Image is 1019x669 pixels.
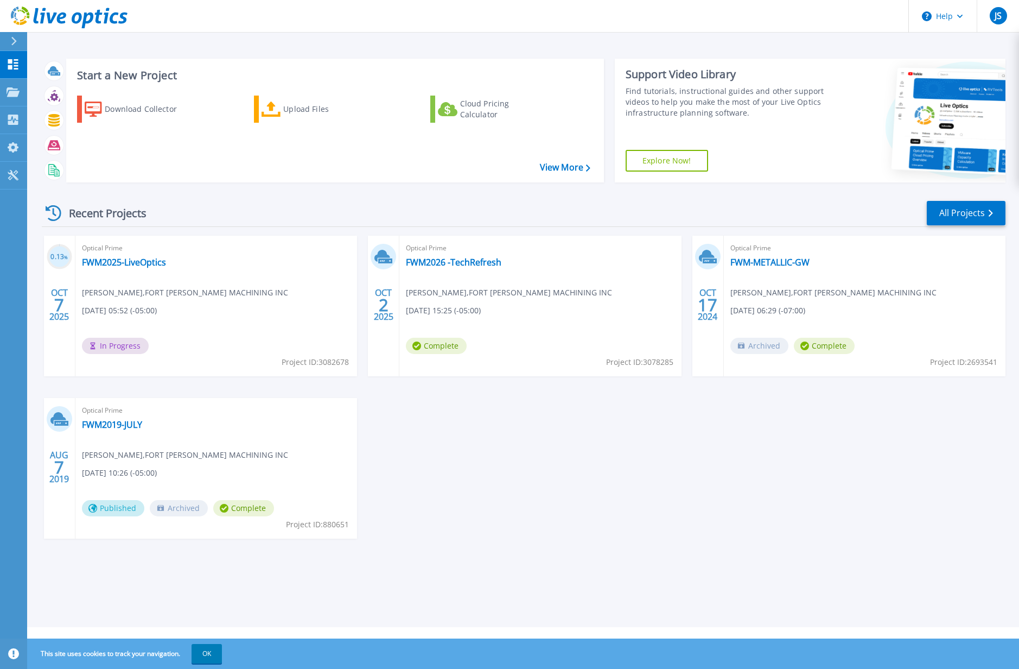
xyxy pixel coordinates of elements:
span: Project ID: 3082678 [282,356,349,368]
span: [DATE] 06:29 (-07:00) [730,305,805,317]
span: Complete [406,338,467,354]
div: Find tutorials, instructional guides and other support videos to help you make the most of your L... [626,86,825,118]
div: OCT 2025 [49,285,69,325]
span: Complete [794,338,855,354]
span: This site uses cookies to track your navigation. [30,644,222,664]
span: [DATE] 05:52 (-05:00) [82,305,157,317]
h3: Start a New Project [77,70,590,81]
span: 7 [54,300,64,310]
span: Complete [213,500,274,516]
a: View More [540,162,590,173]
a: Upload Files [254,96,375,123]
span: 2 [379,300,389,310]
h3: 0.13 [47,251,72,263]
span: % [64,254,68,260]
div: Upload Files [283,98,370,120]
span: 7 [54,463,64,472]
span: Published [82,500,144,516]
span: Optical Prime [406,242,674,254]
div: Recent Projects [42,200,161,226]
span: 17 [698,300,717,310]
span: In Progress [82,338,149,354]
a: All Projects [927,201,1005,225]
button: OK [192,644,222,664]
span: [DATE] 10:26 (-05:00) [82,467,157,479]
a: FWM-METALLIC-GW [730,257,810,268]
a: FWM2025-LiveOptics [82,257,166,268]
span: Project ID: 880651 [286,519,349,531]
span: Optical Prime [82,405,351,416]
span: Project ID: 3078285 [606,356,673,368]
span: [PERSON_NAME] , FORT [PERSON_NAME] MACHINING INC [406,287,612,299]
a: Cloud Pricing Calculator [430,96,551,123]
span: [PERSON_NAME] , FORT [PERSON_NAME] MACHINING INC [730,287,937,299]
span: JS [995,11,1002,20]
a: Explore Now! [626,150,708,172]
a: Download Collector [77,96,198,123]
div: AUG 2019 [49,447,69,487]
span: Optical Prime [730,242,999,254]
div: OCT 2024 [697,285,718,325]
a: FWM2019-JULY [82,419,142,430]
span: Optical Prime [82,242,351,254]
a: FWM2026 -TechRefresh [406,257,501,268]
span: [PERSON_NAME] , FORT [PERSON_NAME] MACHINING INC [82,287,288,299]
span: [DATE] 15:25 (-05:00) [406,305,481,317]
div: Support Video Library [626,67,825,81]
div: OCT 2025 [373,285,394,325]
div: Download Collector [105,98,192,120]
span: [PERSON_NAME] , FORT [PERSON_NAME] MACHINING INC [82,449,288,461]
span: Archived [730,338,788,354]
span: Archived [150,500,208,516]
span: Project ID: 2693541 [930,356,997,368]
div: Cloud Pricing Calculator [460,98,547,120]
